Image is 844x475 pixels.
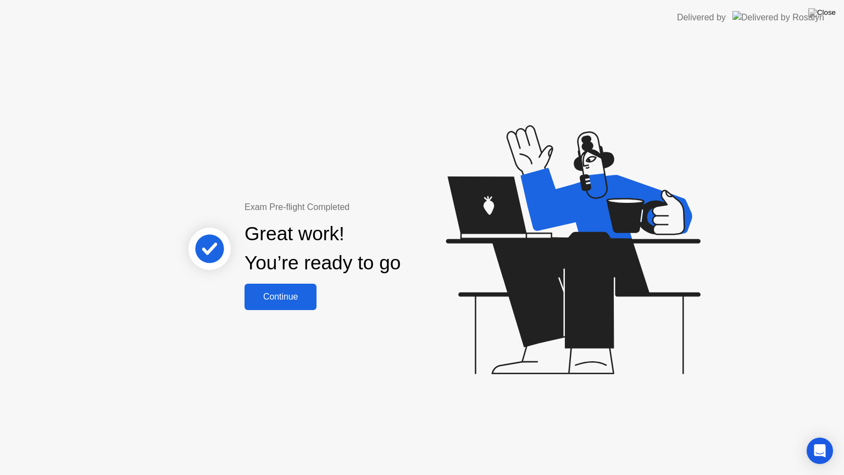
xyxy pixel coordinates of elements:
[245,219,401,278] div: Great work! You’re ready to go
[245,201,471,214] div: Exam Pre-flight Completed
[677,11,726,24] div: Delivered by
[245,284,316,310] button: Continue
[807,438,833,464] div: Open Intercom Messenger
[732,11,824,24] img: Delivered by Rosalyn
[248,292,313,302] div: Continue
[808,8,836,17] img: Close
